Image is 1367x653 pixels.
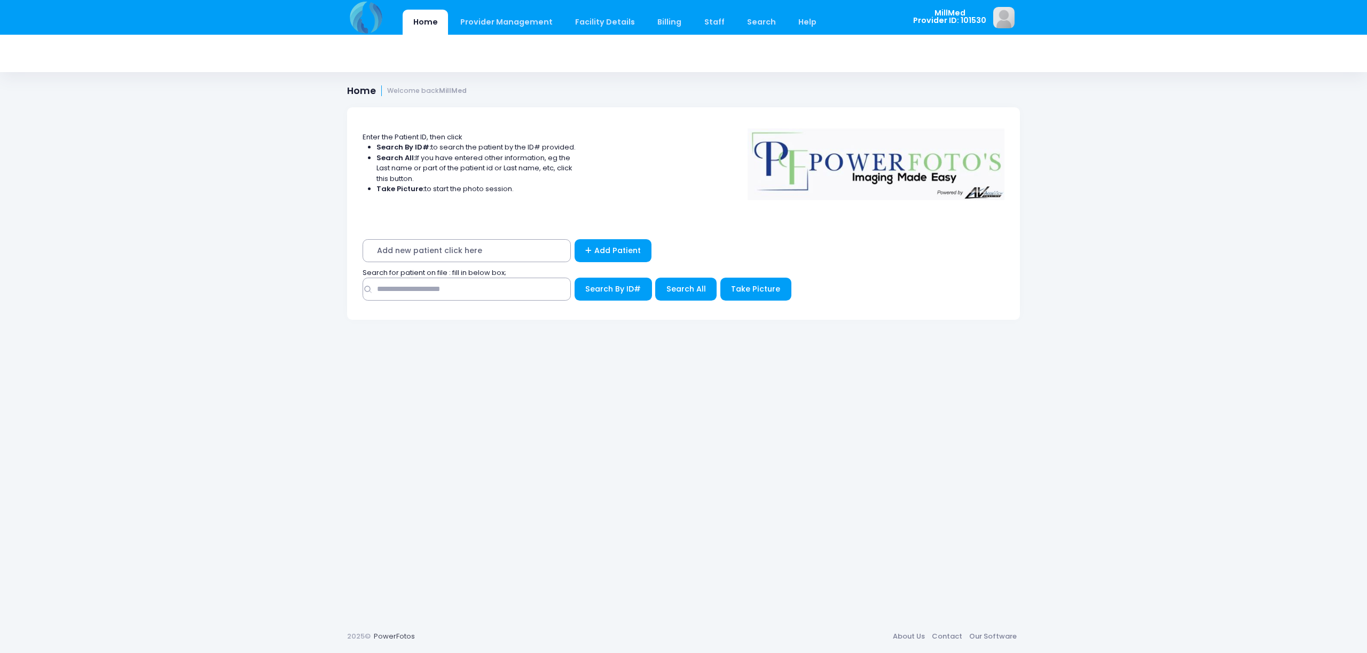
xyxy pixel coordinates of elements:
[376,184,425,194] strong: Take Picture:
[376,153,415,163] strong: Search All:
[376,142,431,152] strong: Search By ID#:
[666,284,706,294] span: Search All
[731,284,780,294] span: Take Picture
[376,184,576,194] li: to start the photo session.
[376,142,576,153] li: to search the patient by the ID# provided.
[575,278,652,301] button: Search By ID#
[720,278,791,301] button: Take Picture
[655,278,717,301] button: Search All
[694,10,735,35] a: Staff
[363,132,462,142] span: Enter the Patient ID, then click
[928,627,965,646] a: Contact
[387,87,467,95] small: Welcome back
[363,239,571,262] span: Add new patient click here
[788,10,827,35] a: Help
[450,10,563,35] a: Provider Management
[585,284,641,294] span: Search By ID#
[347,631,371,641] span: 2025©
[965,627,1020,646] a: Our Software
[743,121,1010,200] img: Logo
[889,627,928,646] a: About Us
[363,268,506,278] span: Search for patient on file : fill in below box;
[913,9,986,25] span: MillMed Provider ID: 101530
[439,86,467,95] strong: MillMed
[403,10,448,35] a: Home
[376,153,576,184] li: If you have entered other information, eg the Last name or part of the patient id or Last name, e...
[374,631,415,641] a: PowerFotos
[565,10,646,35] a: Facility Details
[647,10,692,35] a: Billing
[347,85,467,97] h1: Home
[736,10,786,35] a: Search
[575,239,652,262] a: Add Patient
[993,7,1015,28] img: image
